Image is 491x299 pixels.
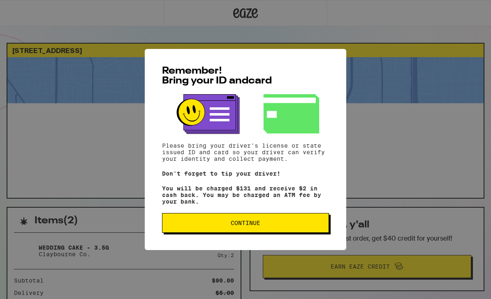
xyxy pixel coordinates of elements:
p: You will be charged $131 and receive $2 in cash back. You may be charged an ATM fee by your bank. [162,185,329,205]
p: Don't forget to tip your driver! [162,170,329,177]
span: Continue [231,220,260,226]
p: Please bring your driver's license or state issued ID and card so your driver can verify your ide... [162,142,329,162]
button: Continue [162,213,329,233]
span: Remember! Bring your ID and card [162,66,272,86]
